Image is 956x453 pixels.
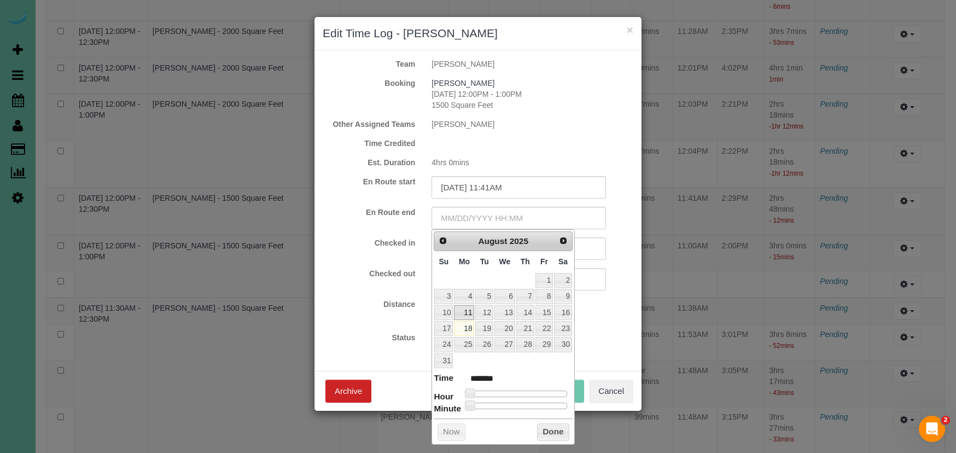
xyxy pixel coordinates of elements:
a: 2 [554,273,572,288]
a: 23 [554,321,572,336]
sui-modal: Edit Time Log - Elizabeth [314,17,642,411]
a: 31 [434,353,453,368]
iframe: Intercom live chat [919,416,945,442]
div: [PERSON_NAME] [423,59,642,69]
dt: Time [434,372,453,386]
a: 8 [535,289,553,304]
a: 16 [554,305,572,320]
span: Saturday [558,257,568,266]
a: 12 [475,305,493,320]
label: Booking [314,78,423,89]
a: 29 [535,337,553,352]
label: En Route end [314,207,423,218]
a: 3 [434,289,453,304]
span: Wednesday [499,257,511,266]
a: 21 [516,321,534,336]
a: 6 [494,289,515,304]
a: 26 [475,337,493,352]
a: 11 [454,305,474,320]
label: Team [314,59,423,69]
button: Cancel [589,380,633,403]
a: 22 [535,321,553,336]
label: Est. Duration [314,157,423,168]
a: 7 [516,289,534,304]
a: 30 [554,337,572,352]
a: 27 [494,337,515,352]
a: 25 [454,337,474,352]
span: Prev [439,236,447,245]
span: Monday [459,257,470,266]
a: Prev [435,233,451,248]
a: 1 [535,273,553,288]
button: × [627,24,633,36]
label: En Route start [314,176,423,187]
a: Next [556,233,571,248]
div: [DATE] 12:00PM - 1:00PM 1500 Square Feet [423,78,642,111]
a: 17 [434,321,453,336]
a: 15 [535,305,553,320]
h3: Edit Time Log - [PERSON_NAME] [323,25,633,42]
label: Time Credited [314,138,423,149]
a: 5 [475,289,493,304]
button: Now [438,423,465,441]
a: [PERSON_NAME] [432,79,494,88]
a: 20 [494,321,515,336]
a: 10 [434,305,453,320]
span: 2 [941,416,950,425]
a: 24 [434,337,453,352]
input: MM/DD/YYYY HH:MM [432,176,606,199]
span: Sunday [439,257,449,266]
span: Thursday [521,257,530,266]
a: 4 [454,289,474,304]
span: Next [559,236,568,245]
dt: Minute [434,403,461,416]
a: 19 [475,321,493,336]
a: 9 [554,289,572,304]
a: 28 [516,337,534,352]
a: 18 [454,321,474,336]
label: Status [314,332,423,343]
span: Friday [540,257,548,266]
div: 4hrs 0mins [423,157,642,168]
label: Checked out [314,268,423,279]
label: Other Assigned Teams [314,119,423,130]
button: Done [537,423,569,441]
span: August [478,236,507,246]
a: 13 [494,305,515,320]
span: Tuesday [480,257,489,266]
a: 14 [516,305,534,320]
input: MM/DD/YYYY HH:MM [432,207,606,229]
label: Checked in [314,237,423,248]
button: Archive [325,380,371,403]
div: [PERSON_NAME] [423,119,642,130]
span: 2025 [510,236,528,246]
dt: Hour [434,391,453,404]
label: Distance [314,299,423,310]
